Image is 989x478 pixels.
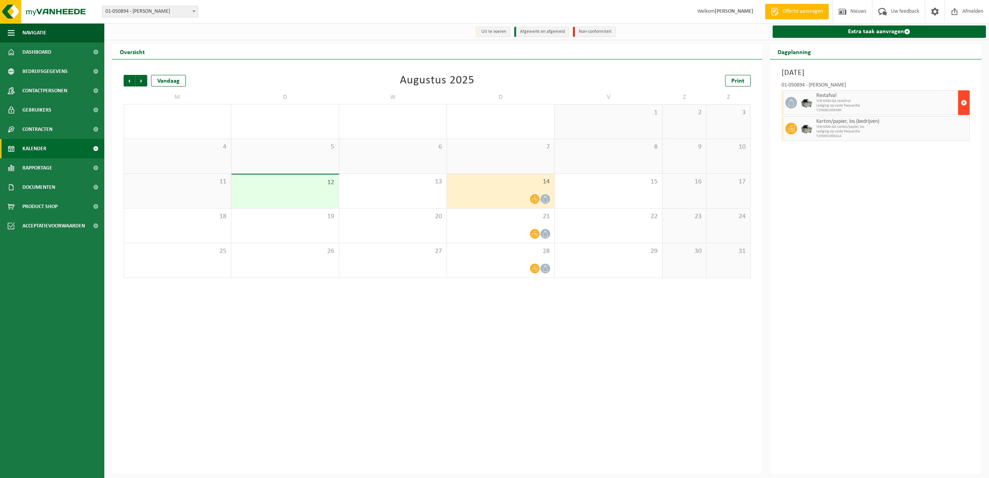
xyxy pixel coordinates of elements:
[476,27,510,37] li: Uit te voeren
[710,212,746,221] span: 24
[235,143,335,151] span: 5
[781,8,825,15] span: Offerte aanvragen
[731,78,744,84] span: Print
[136,75,147,86] span: Volgende
[451,178,551,186] span: 14
[128,178,227,186] span: 11
[559,108,658,117] span: 1
[128,143,227,151] span: 4
[559,247,658,256] span: 29
[801,123,812,134] img: WB-5000-GAL-GY-01
[559,143,658,151] span: 8
[816,134,968,139] span: T250001500414
[22,62,68,81] span: Bedrijfsgegevens
[343,143,443,151] span: 6
[451,212,551,221] span: 21
[235,247,335,256] span: 26
[447,90,555,104] td: D
[151,75,186,86] div: Vandaag
[559,212,658,221] span: 22
[782,83,970,90] div: 01-050894 - [PERSON_NAME]
[555,90,663,104] td: V
[22,178,55,197] span: Documenten
[710,178,746,186] span: 17
[22,81,67,100] span: Contactpersonen
[22,197,58,216] span: Product Shop
[573,27,616,37] li: Non-conformiteit
[112,44,153,59] h2: Overzicht
[451,247,551,256] span: 28
[773,25,986,38] a: Extra taak aanvragen
[816,119,968,125] span: Karton/papier, los (bedrijven)
[816,125,968,129] span: WB-5000-GA karton/papier, los
[451,143,551,151] span: 7
[666,143,702,151] span: 9
[231,90,339,104] td: D
[128,212,227,221] span: 18
[343,247,443,256] span: 27
[666,212,702,221] span: 23
[343,178,443,186] span: 13
[666,108,702,117] span: 2
[514,27,569,37] li: Afgewerkt en afgemeld
[400,75,474,86] div: Augustus 2025
[124,90,231,104] td: M
[22,216,85,236] span: Acceptatievoorwaarden
[707,90,751,104] td: Z
[816,93,957,99] span: Restafval
[22,42,51,62] span: Dashboard
[235,178,335,187] span: 12
[816,99,957,103] span: WB-5000-GA restafval
[22,23,46,42] span: Navigatie
[102,6,198,17] span: 01-050894 - GOENS JOHAN - VEURNE
[663,90,707,104] td: Z
[715,8,753,14] strong: [PERSON_NAME]
[128,247,227,256] span: 25
[22,120,53,139] span: Contracten
[343,212,443,221] span: 20
[710,247,746,256] span: 31
[782,67,970,79] h3: [DATE]
[339,90,447,104] td: W
[22,139,46,158] span: Kalender
[22,158,52,178] span: Rapportage
[710,108,746,117] span: 3
[816,129,968,134] span: Lediging op vaste frequentie
[816,103,957,108] span: Lediging op vaste frequentie
[801,97,812,108] img: WB-5000-GAL-GY-01
[22,100,51,120] span: Gebruikers
[235,212,335,221] span: 19
[765,4,829,19] a: Offerte aanvragen
[666,247,702,256] span: 30
[816,108,957,113] span: T250001505590
[559,178,658,186] span: 15
[124,75,135,86] span: Vorige
[725,75,751,86] a: Print
[666,178,702,186] span: 16
[770,44,819,59] h2: Dagplanning
[710,143,746,151] span: 10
